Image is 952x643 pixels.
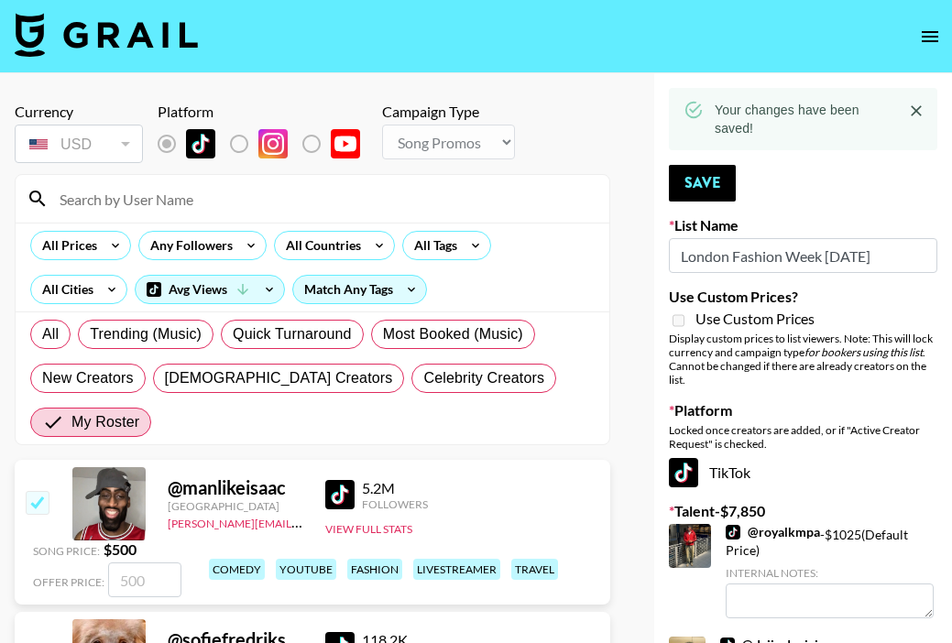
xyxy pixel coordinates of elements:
strong: $ 500 [104,540,137,558]
span: New Creators [42,367,134,389]
div: - $ 1025 (Default Price) [726,524,934,618]
span: Most Booked (Music) [383,323,523,345]
div: fashion [347,559,402,580]
div: Your changes have been saved! [715,93,888,145]
input: 500 [108,562,181,597]
span: Trending (Music) [90,323,202,345]
div: 5.2M [362,479,428,497]
div: Platform [158,103,375,121]
div: livestreamer [413,559,500,580]
span: My Roster [71,411,139,433]
img: Grail Talent [15,13,198,57]
span: All [42,323,59,345]
button: Close [903,97,930,125]
div: Locked once creators are added, or if "Active Creator Request" is checked. [669,423,937,451]
div: Currency [15,103,143,121]
div: travel [511,559,558,580]
div: Followers [362,497,428,511]
input: Search by User Name [49,184,598,213]
label: Platform [669,401,937,420]
div: Campaign Type [382,103,515,121]
div: [GEOGRAPHIC_DATA] [168,499,303,513]
div: All Countries [275,232,365,259]
button: Save [669,165,736,202]
span: [DEMOGRAPHIC_DATA] Creators [165,367,393,389]
label: Talent - $ 7,850 [669,502,937,520]
img: Instagram [258,129,288,158]
div: All Cities [31,276,97,303]
div: Match Any Tags [293,276,426,303]
div: comedy [209,559,265,580]
div: All Prices [31,232,101,259]
span: Quick Turnaround [233,323,352,345]
div: USD [18,128,139,160]
span: Use Custom Prices [695,310,815,328]
a: @royalkmpa [726,524,820,540]
div: @ manlikeisaac [168,476,303,499]
img: YouTube [331,129,360,158]
button: open drawer [912,18,948,55]
a: [PERSON_NAME][EMAIL_ADDRESS][DOMAIN_NAME] [168,513,439,530]
button: View Full Stats [325,522,412,536]
div: All Tags [403,232,461,259]
div: Remove selected talent to change platforms [158,125,375,163]
img: TikTok [186,129,215,158]
img: TikTok [325,480,355,509]
div: youtube [276,559,336,580]
img: TikTok [726,525,740,539]
div: Any Followers [139,232,236,259]
div: Avg Views [136,276,284,303]
div: Remove selected talent to change your currency [15,121,143,167]
label: List Name [669,216,937,234]
span: Song Price: [33,544,100,558]
img: TikTok [669,458,698,487]
label: Use Custom Prices? [669,288,937,306]
em: for bookers using this list [804,345,923,359]
div: Display custom prices to list viewers. Note: This will lock currency and campaign type . Cannot b... [669,332,937,387]
div: TikTok [669,458,937,487]
div: Internal Notes: [726,566,934,580]
span: Offer Price: [33,575,104,589]
span: Celebrity Creators [423,367,544,389]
